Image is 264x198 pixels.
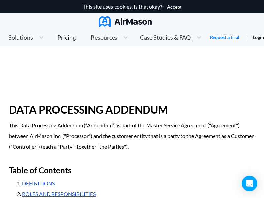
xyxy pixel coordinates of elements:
span: Solutions [8,34,33,40]
h2: Table of Contents [9,162,255,178]
h1: DATA PROCESSING ADDENDUM [9,99,255,120]
a: Login [253,34,264,40]
a: ROLES AND RESPONSIBILITIES [22,191,96,197]
span: Resources [91,34,117,40]
a: cookies [115,4,132,10]
span: Case Studies & FAQ [140,34,191,40]
p: This Data Processing Addendum (“Addendum”) is part of the Master Service Agreement ("Agreement") ... [9,120,255,152]
div: Open Intercom Messenger [242,176,257,191]
a: Pricing [57,31,76,43]
img: AirMason Logo [99,16,152,27]
a: Request a trial [210,34,239,41]
span: | [245,34,247,40]
div: Pricing [57,34,76,40]
a: DEFINITIONS [22,180,55,186]
button: Accept cookies [167,4,181,10]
